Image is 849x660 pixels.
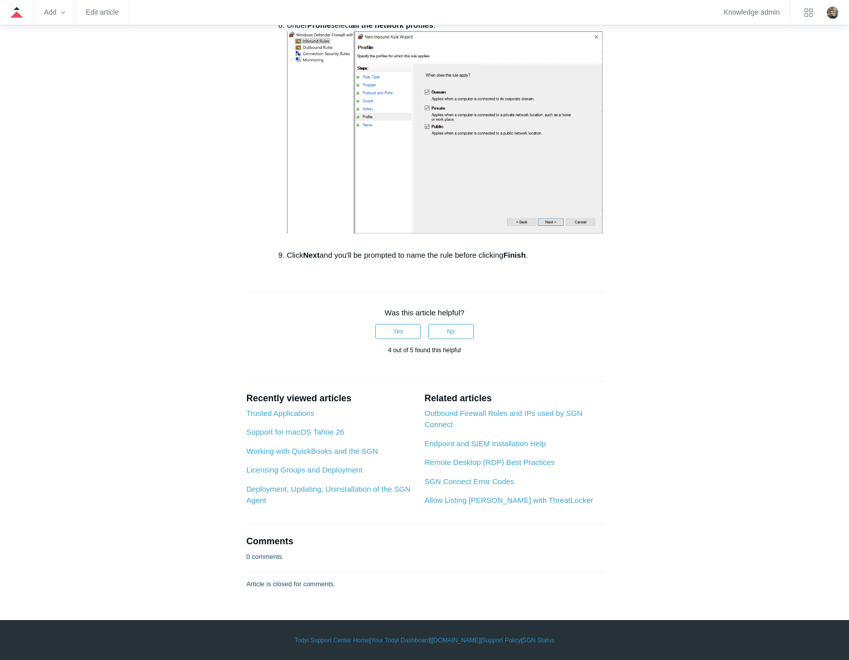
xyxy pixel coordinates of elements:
span: Was this article helpful? [385,308,465,317]
a: Working with QuickBooks and the SGN [246,447,378,455]
a: [DOMAIN_NAME] [432,636,480,645]
a: Endpoint and SIEM Installation Help [424,439,545,448]
a: Your Todyl Dashboard [371,636,430,645]
li: Under select . [287,19,603,249]
a: Todyl Support Center Home [294,636,369,645]
zd-hc-trigger: Click your profile icon to open the profile menu [827,7,839,19]
h2: Recently viewed articles [246,392,415,405]
a: Remote Desktop (RDP) Best Practices [424,458,555,466]
p: 0 comments [246,552,282,562]
a: SGN Connect Error Codes [424,477,514,486]
button: This article was not helpful [428,324,474,339]
strong: Next [303,251,320,259]
div: | | | | [132,636,718,645]
img: user avatar [827,7,839,19]
strong: Finish [504,251,526,259]
a: Edit article [86,10,119,15]
a: Trusted Applications [246,409,315,417]
h2: Comments [246,535,603,548]
zd-hc-trigger: Add [44,10,65,15]
li: Click and you'll be prompted to name the rule before clicking . [287,249,603,261]
a: SGN Status [523,636,555,645]
a: Support Policy [482,636,521,645]
h2: Related articles [424,392,603,405]
a: Allow Listing [PERSON_NAME] with ThreatLocker [424,496,593,504]
a: Knowledge admin [724,10,780,15]
a: Deployment, Updating, Uninstallation of the SGN Agent [246,485,411,505]
button: This article was helpful [375,324,421,339]
p: Article is closed for comments. [246,579,335,589]
a: Licensing Groups and Deployment [246,465,363,474]
a: Outbound Firewall Rules and IPs used by SGN Connect [424,409,582,429]
a: Support for macOS Tahoe 26 [246,428,344,436]
span: 4 out of 5 found this helpful [388,347,461,354]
